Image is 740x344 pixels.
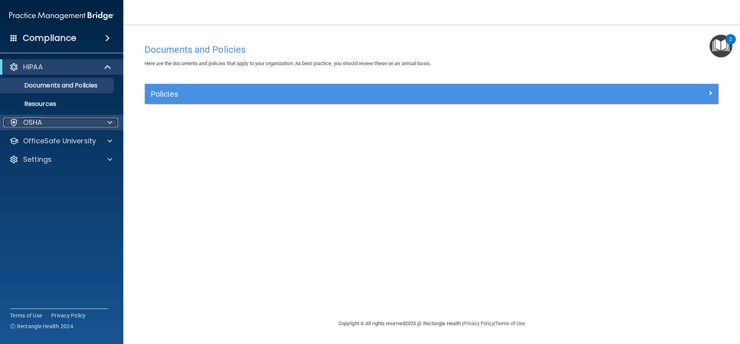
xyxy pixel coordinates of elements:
[9,62,112,72] a: HIPAA
[5,100,110,108] p: Resources
[151,88,713,100] a: Policies
[9,118,112,127] a: OSHA
[710,35,732,57] button: Open Resource Center, 2 new notifications
[145,45,719,55] h4: Documents and Policies
[729,39,732,49] div: 2
[10,322,73,330] span: Ⓒ Rectangle Health 2024
[145,60,431,66] span: Here are the documents and policies that apply to your organization. As best practice, you should...
[9,155,112,164] a: Settings
[9,136,112,146] a: OfficeSafe University
[23,136,96,146] p: OfficeSafe University
[51,312,86,319] a: Privacy Policy
[23,118,42,127] p: OSHA
[5,82,110,89] p: Documents and Policies
[463,321,494,326] a: Privacy Policy
[23,155,52,164] p: Settings
[495,321,525,326] a: Terms of Use
[9,8,114,23] img: PMB logo
[291,311,572,336] div: Copyright © All rights reserved 2025 @ Rectangle Health | |
[23,33,76,44] h4: Compliance
[23,62,43,72] p: HIPAA
[10,312,42,319] a: Terms of Use
[151,90,569,98] h5: Policies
